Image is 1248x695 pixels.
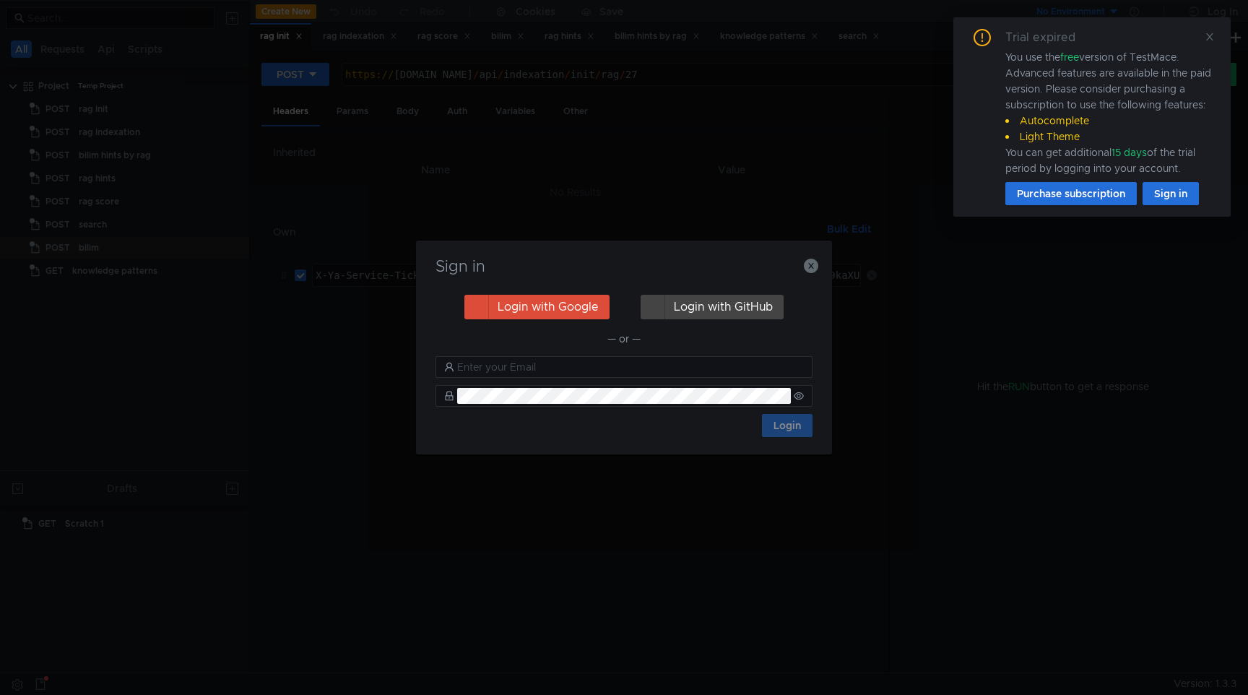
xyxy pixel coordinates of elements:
input: Enter your Email [457,359,804,375]
li: Autocomplete [1005,113,1213,129]
div: You can get additional of the trial period by logging into your account. [1005,144,1213,176]
div: Trial expired [1005,29,1093,46]
div: You use the version of TestMace. Advanced features are available in the paid version. Please cons... [1005,49,1213,176]
button: Sign in [1143,182,1199,205]
li: Light Theme [1005,129,1213,144]
button: Login with Google [464,295,610,319]
span: free [1060,51,1079,64]
span: 15 days [1111,146,1147,159]
h3: Sign in [433,258,815,275]
button: Purchase subscription [1005,182,1137,205]
button: Login with GitHub [641,295,784,319]
div: — or — [435,330,812,347]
